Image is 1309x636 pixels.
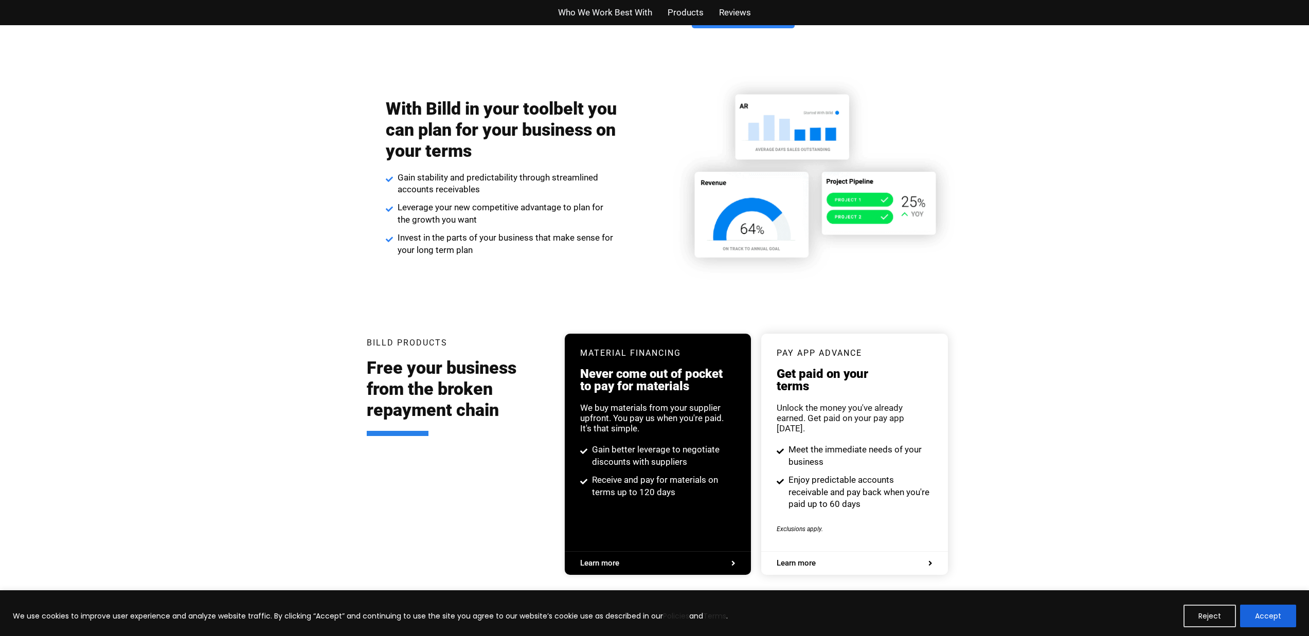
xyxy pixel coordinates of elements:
[777,368,932,392] h3: Get paid on your terms
[777,403,932,433] div: Unlock the money you've already earned. Get paid on your pay app [DATE].
[367,339,447,347] h3: Billd Products
[786,444,933,468] span: Meet the immediate needs of your business
[777,525,823,533] span: Exclusions apply.
[13,610,728,622] p: We use cookies to improve user experience and analyze website traffic. By clicking “Accept” and c...
[580,559,619,567] span: Learn more
[786,474,933,511] span: Enjoy predictable accounts receivable and pay back when you're paid up to 60 days
[703,611,726,621] a: Terms
[386,98,617,161] h2: With Billd in your toolbelt you can plan for your business on your terms
[395,202,618,226] span: Leverage your new competitive advantage to plan for the growth you want
[663,611,689,621] a: Policies
[395,172,618,196] span: Gain stability and predictability through streamlined accounts receivables
[589,474,736,499] span: Receive and pay for materials on terms up to 120 days
[367,357,550,435] h2: Free your business from the broken repayment chain
[580,559,736,567] a: Learn more
[777,559,816,567] span: Learn more
[589,444,736,468] span: Gain better leverage to negotiate discounts with suppliers
[395,232,618,257] span: Invest in the parts of your business that make sense for your long term plan
[580,403,736,433] div: We buy materials from your supplier upfront. You pay us when you're paid. It's that simple.
[719,5,751,20] a: Reviews
[1184,605,1236,627] button: Reject
[777,559,932,567] a: Learn more
[1240,605,1296,627] button: Accept
[668,5,704,20] a: Products
[580,349,736,357] h3: Material Financing
[580,368,736,392] h3: Never come out of pocket to pay for materials
[558,5,652,20] a: Who We Work Best With
[777,349,932,357] h3: pay app advance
